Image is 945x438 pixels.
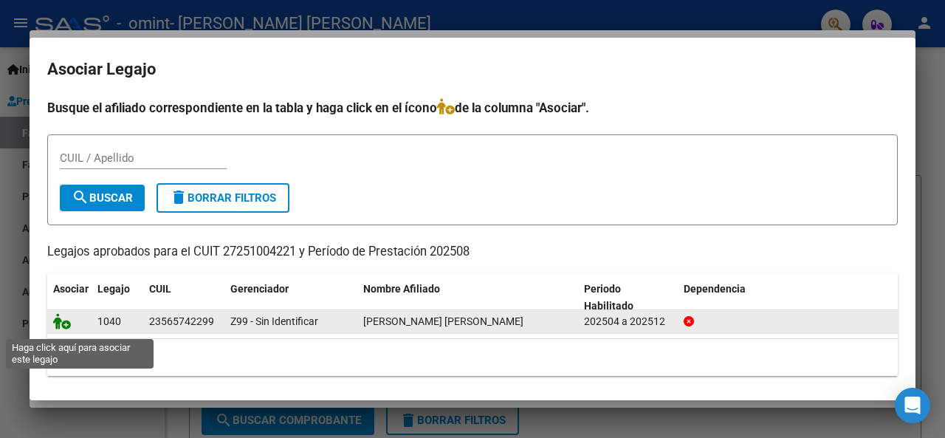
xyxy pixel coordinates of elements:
[363,283,440,295] span: Nombre Afiliado
[224,273,357,322] datatable-header-cell: Gerenciador
[363,315,523,327] span: MANSILLA FERNANDEZ VALENTIN CONSTANTINO
[97,283,130,295] span: Legajo
[584,283,633,312] span: Periodo Habilitado
[72,188,89,206] mat-icon: search
[230,315,318,327] span: Z99 - Sin Identificar
[47,98,898,117] h4: Busque el afiliado correspondiente en la tabla y haga click en el ícono de la columna "Asociar".
[170,188,188,206] mat-icon: delete
[47,243,898,261] p: Legajos aprobados para el CUIT 27251004221 y Período de Prestación 202508
[895,388,930,423] div: Open Intercom Messenger
[684,283,746,295] span: Dependencia
[578,273,678,322] datatable-header-cell: Periodo Habilitado
[97,315,121,327] span: 1040
[72,191,133,205] span: Buscar
[170,191,276,205] span: Borrar Filtros
[92,273,143,322] datatable-header-cell: Legajo
[143,273,224,322] datatable-header-cell: CUIL
[157,183,289,213] button: Borrar Filtros
[60,185,145,211] button: Buscar
[47,55,898,83] h2: Asociar Legajo
[53,283,89,295] span: Asociar
[584,313,672,330] div: 202504 a 202512
[47,339,898,376] div: 1 registros
[149,283,171,295] span: CUIL
[678,273,898,322] datatable-header-cell: Dependencia
[149,313,214,330] div: 23565742299
[357,273,578,322] datatable-header-cell: Nombre Afiliado
[230,283,289,295] span: Gerenciador
[47,273,92,322] datatable-header-cell: Asociar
